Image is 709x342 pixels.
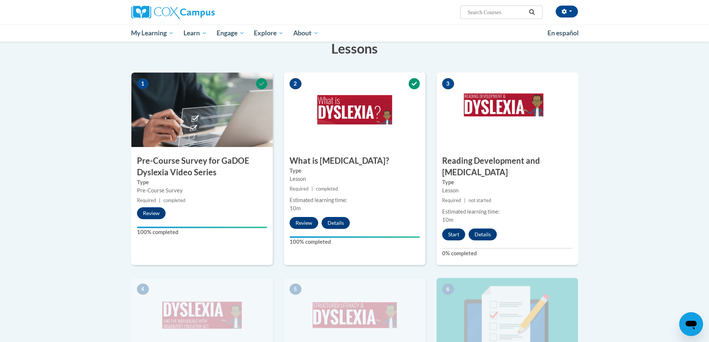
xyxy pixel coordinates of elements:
h3: Lessons [131,39,578,58]
div: Your progress [137,227,267,228]
div: Pre-Course Survey [137,186,267,195]
span: 2 [290,78,301,89]
input: Search Courses [467,8,526,17]
img: Course Image [437,73,578,147]
span: 3 [442,78,454,89]
span: 10m [442,217,453,223]
div: Your progress [290,236,420,238]
label: 100% completed [290,238,420,246]
button: Details [322,217,350,229]
button: Details [469,228,497,240]
div: Estimated learning time: [290,196,420,204]
span: not started [469,198,491,203]
span: About [293,29,319,38]
a: Cox Campus [131,6,273,19]
span: En español [547,29,579,37]
span: | [312,186,313,192]
a: Engage [212,25,249,42]
iframe: Button to launch messaging window [679,312,703,336]
span: | [464,198,466,203]
a: Learn [179,25,212,42]
div: Main menu [120,25,589,42]
span: completed [316,186,338,192]
img: Cox Campus [131,6,215,19]
span: 1 [137,78,149,89]
button: Account Settings [556,6,578,17]
span: completed [163,198,185,203]
span: Engage [217,29,245,38]
span: Required [442,198,461,203]
span: Explore [254,29,284,38]
span: | [159,198,160,203]
span: Required [290,186,309,192]
div: Estimated learning time: [442,208,572,216]
label: Type [290,167,420,175]
span: 4 [137,284,149,295]
div: Lesson [442,186,572,195]
a: My Learning [127,25,179,42]
button: Review [137,207,166,219]
button: Start [442,228,465,240]
label: Type [442,178,572,186]
div: Lesson [290,175,420,183]
a: En español [543,25,584,41]
span: My Learning [131,29,174,38]
label: 100% completed [137,228,267,236]
h3: What is [MEDICAL_DATA]? [284,155,425,167]
span: 5 [290,284,301,295]
span: 10m [290,205,301,211]
img: Course Image [284,73,425,147]
span: Learn [183,29,207,38]
a: Explore [249,25,288,42]
span: 6 [442,284,454,295]
button: Review [290,217,318,229]
img: Course Image [131,73,273,147]
label: Type [137,178,267,186]
label: 0% completed [442,249,572,258]
h3: Pre-Course Survey for GaDOE Dyslexia Video Series [131,155,273,178]
span: Required [137,198,156,203]
button: Search [526,8,537,17]
a: About [288,25,323,42]
h3: Reading Development and [MEDICAL_DATA] [437,155,578,178]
